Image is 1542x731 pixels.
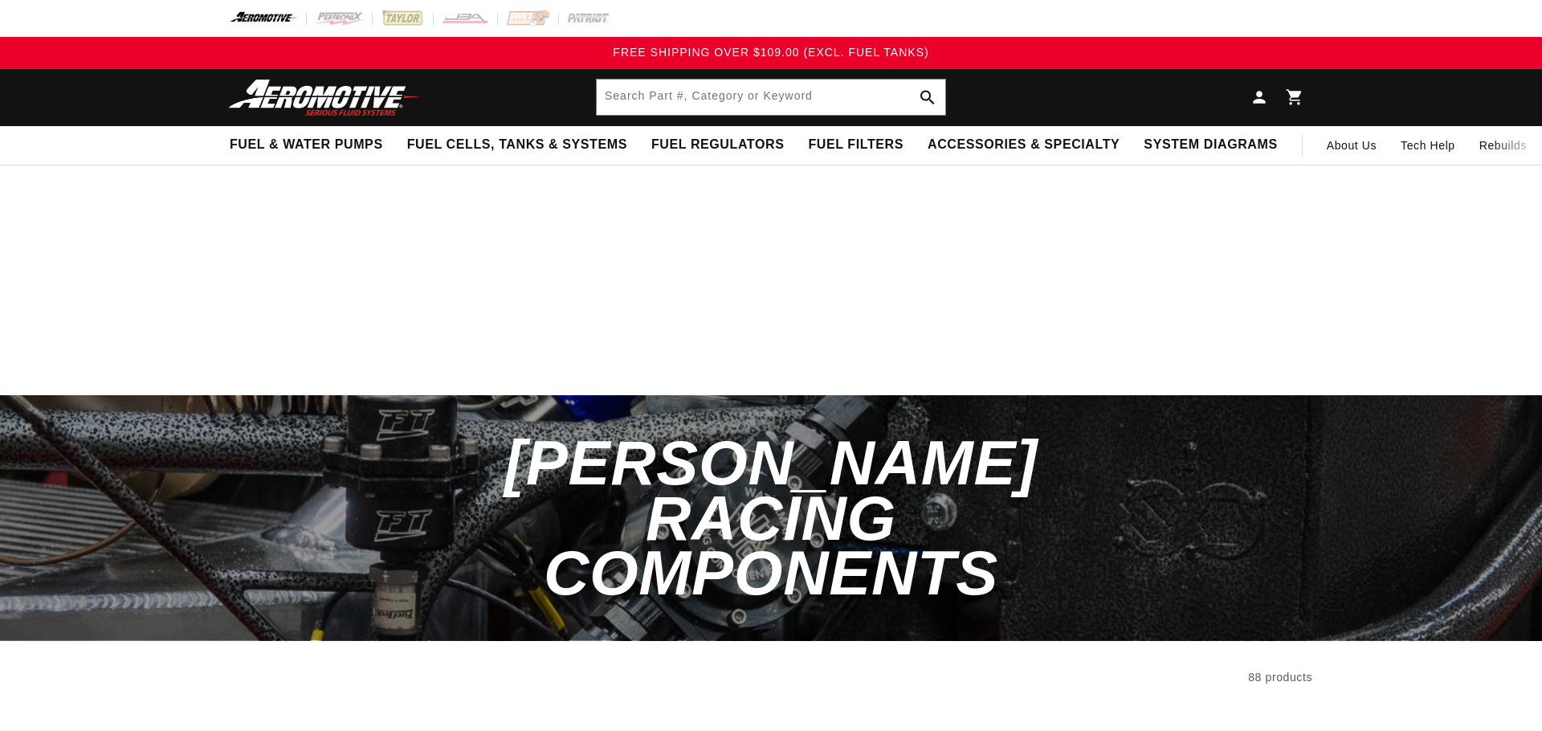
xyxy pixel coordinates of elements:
span: Tech Help [1401,137,1455,154]
a: About Us [1315,126,1389,165]
span: Fuel Regulators [651,137,784,153]
span: System Diagrams [1144,137,1277,153]
span: Fuel & Water Pumps [230,137,383,153]
summary: Rebuilds [1467,126,1539,165]
summary: Accessories & Specialty [916,126,1132,164]
input: Search Part #, Category or Keyword [597,80,945,115]
img: Aeromotive [224,79,425,116]
span: Fuel Cells, Tanks & Systems [407,137,627,153]
summary: Tech Help [1389,126,1467,165]
button: Search Part #, Category or Keyword [910,80,945,115]
summary: Fuel Cells, Tanks & Systems [395,126,639,164]
summary: Fuel Regulators [639,126,796,164]
span: 88 products [1248,671,1312,684]
span: [PERSON_NAME] Racing Components [504,427,1038,608]
summary: System Diagrams [1132,126,1289,164]
span: Accessories & Specialty [928,137,1120,153]
summary: Fuel & Water Pumps [218,126,395,164]
span: Fuel Filters [808,137,904,153]
span: About Us [1327,139,1377,152]
span: FREE SHIPPING OVER $109.00 (EXCL. FUEL TANKS) [613,46,928,59]
summary: Fuel Filters [796,126,916,164]
span: Rebuilds [1479,137,1527,154]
